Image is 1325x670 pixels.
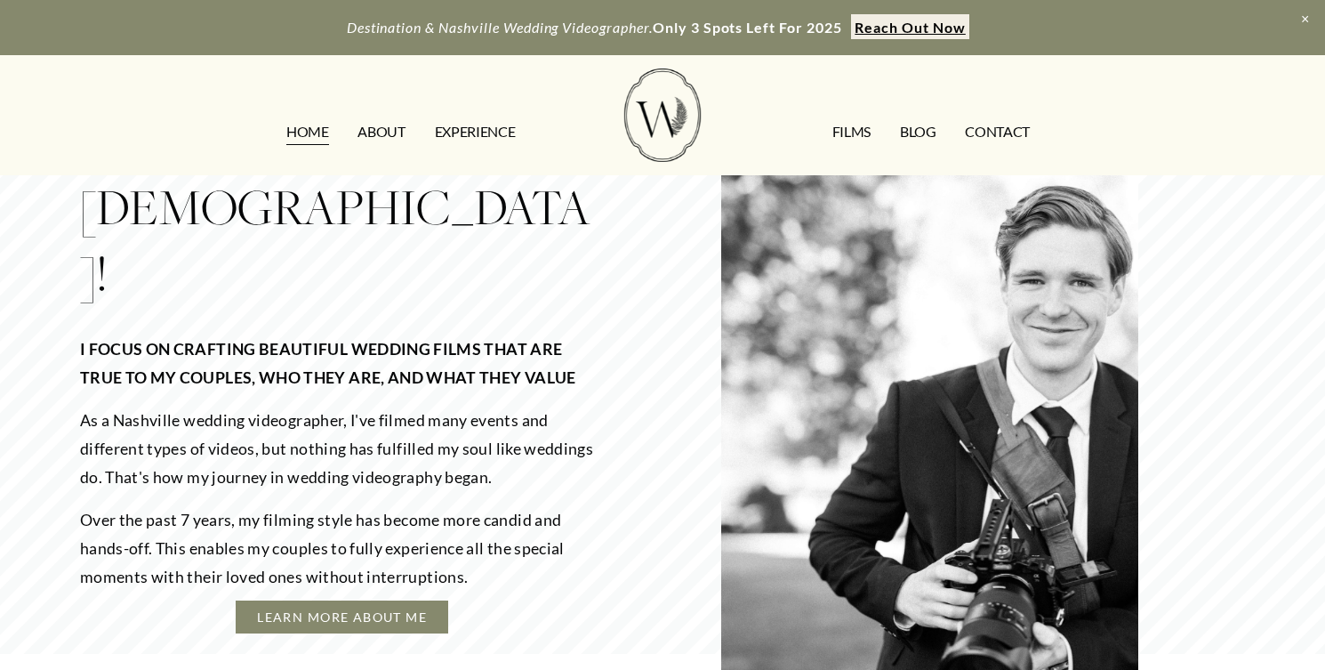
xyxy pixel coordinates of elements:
a: Reach Out Now [851,14,969,39]
a: FILMS [832,117,871,146]
h2: I’m [DEMOGRAPHIC_DATA]! [80,107,605,306]
a: CONTACT [965,117,1030,146]
img: Wild Fern Weddings [624,69,701,162]
a: HOME [286,117,329,146]
strong: I FOCUS ON CRAFTING BEAUTIFUL WEDDING FILMS THAT ARE TRUE TO MY COUPLES, WHO THEY ARE, AND WHAT T... [80,339,576,387]
p: As a Nashville wedding videographer, I've filmed many events and different types of videos, but n... [80,406,605,491]
a: Blog [900,117,936,146]
p: Over the past 7 years, my filming style has become more candid and hands-off. This enables my cou... [80,505,605,591]
a: ABOUT [357,117,405,146]
a: EXPERIENCE [435,117,516,146]
strong: Reach Out Now [855,19,965,36]
a: LEARN MORE ABOUT ME [236,601,448,634]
